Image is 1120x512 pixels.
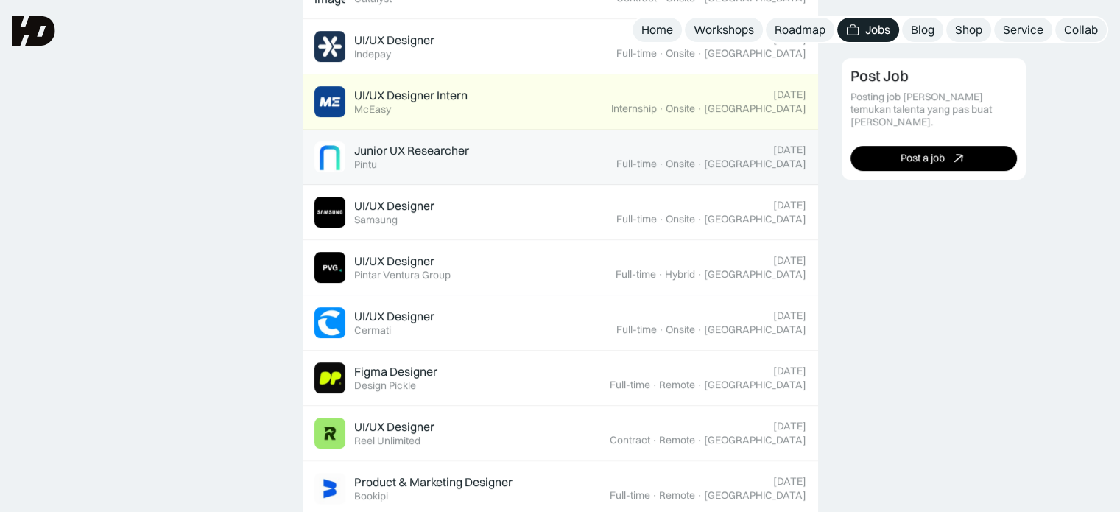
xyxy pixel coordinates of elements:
[766,18,834,42] a: Roadmap
[652,379,658,391] div: ·
[704,213,806,225] div: [GEOGRAPHIC_DATA]
[354,48,391,60] div: Indepay
[911,22,934,38] div: Blog
[314,362,345,393] img: Job Image
[697,434,702,446] div: ·
[994,18,1052,42] a: Service
[641,22,673,38] div: Home
[658,268,663,281] div: ·
[314,307,345,338] img: Job Image
[314,473,345,504] img: Job Image
[610,379,650,391] div: Full-time
[354,364,437,379] div: Figma Designer
[616,323,657,336] div: Full-time
[354,269,451,281] div: Pintar Ventura Group
[704,323,806,336] div: [GEOGRAPHIC_DATA]
[314,252,345,283] img: Job Image
[354,490,388,502] div: Bookipi
[354,309,434,324] div: UI/UX Designer
[314,418,345,449] img: Job Image
[354,324,391,337] div: Cermati
[303,240,818,295] a: Job ImageUI/UX DesignerPintar Ventura Group[DATE]Full-time·Hybrid·[GEOGRAPHIC_DATA]
[658,213,664,225] div: ·
[697,379,702,391] div: ·
[704,489,806,502] div: [GEOGRAPHIC_DATA]
[850,68,909,85] div: Post Job
[850,146,1017,171] a: Post a job
[303,130,818,185] a: Job ImageJunior UX ResearcherPintu[DATE]Full-time·Onsite·[GEOGRAPHIC_DATA]
[658,158,664,170] div: ·
[901,152,945,165] div: Post a job
[303,351,818,406] a: Job ImageFigma DesignerDesign Pickle[DATE]Full-time·Remote·[GEOGRAPHIC_DATA]
[685,18,763,42] a: Workshops
[354,435,420,447] div: Reel Unlimited
[610,434,650,446] div: Contract
[1003,22,1043,38] div: Service
[314,86,345,117] img: Job Image
[697,158,702,170] div: ·
[354,253,434,269] div: UI/UX Designer
[773,475,806,488] div: [DATE]
[354,214,398,226] div: Samsung
[850,91,1017,128] div: Posting job [PERSON_NAME] temukan talenta yang pas buat [PERSON_NAME].
[704,434,806,446] div: [GEOGRAPHIC_DATA]
[354,103,391,116] div: McEasy
[773,420,806,432] div: [DATE]
[865,22,890,38] div: Jobs
[666,47,695,60] div: Onsite
[652,434,658,446] div: ·
[697,213,702,225] div: ·
[354,32,434,48] div: UI/UX Designer
[697,102,702,115] div: ·
[773,144,806,156] div: [DATE]
[303,74,818,130] a: Job ImageUI/UX Designer InternMcEasy[DATE]Internship·Onsite·[GEOGRAPHIC_DATA]
[659,489,695,502] div: Remote
[658,102,664,115] div: ·
[616,213,657,225] div: Full-time
[704,102,806,115] div: [GEOGRAPHIC_DATA]
[303,185,818,240] a: Job ImageUI/UX DesignerSamsung[DATE]Full-time·Onsite·[GEOGRAPHIC_DATA]
[354,88,468,103] div: UI/UX Designer Intern
[616,268,656,281] div: Full-time
[704,158,806,170] div: [GEOGRAPHIC_DATA]
[354,379,416,392] div: Design Pickle
[354,474,513,490] div: Product & Marketing Designer
[1064,22,1098,38] div: Collab
[616,47,657,60] div: Full-time
[666,213,695,225] div: Onsite
[666,102,695,115] div: Onsite
[773,33,806,46] div: [DATE]
[314,141,345,172] img: Job Image
[633,18,682,42] a: Home
[704,268,806,281] div: [GEOGRAPHIC_DATA]
[652,489,658,502] div: ·
[314,31,345,62] img: Job Image
[694,22,754,38] div: Workshops
[666,158,695,170] div: Onsite
[946,18,991,42] a: Shop
[666,323,695,336] div: Onsite
[773,88,806,101] div: [DATE]
[773,199,806,211] div: [DATE]
[354,158,377,171] div: Pintu
[610,489,650,502] div: Full-time
[303,295,818,351] a: Job ImageUI/UX DesignerCermati[DATE]Full-time·Onsite·[GEOGRAPHIC_DATA]
[837,18,899,42] a: Jobs
[697,323,702,336] div: ·
[773,309,806,322] div: [DATE]
[616,158,657,170] div: Full-time
[658,47,664,60] div: ·
[354,198,434,214] div: UI/UX Designer
[902,18,943,42] a: Blog
[659,434,695,446] div: Remote
[665,268,695,281] div: Hybrid
[955,22,982,38] div: Shop
[303,19,818,74] a: Job ImageUI/UX DesignerIndepay[DATE]Full-time·Onsite·[GEOGRAPHIC_DATA]
[1055,18,1107,42] a: Collab
[775,22,825,38] div: Roadmap
[773,254,806,267] div: [DATE]
[704,379,806,391] div: [GEOGRAPHIC_DATA]
[303,406,818,461] a: Job ImageUI/UX DesignerReel Unlimited[DATE]Contract·Remote·[GEOGRAPHIC_DATA]
[611,102,657,115] div: Internship
[354,143,469,158] div: Junior UX Researcher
